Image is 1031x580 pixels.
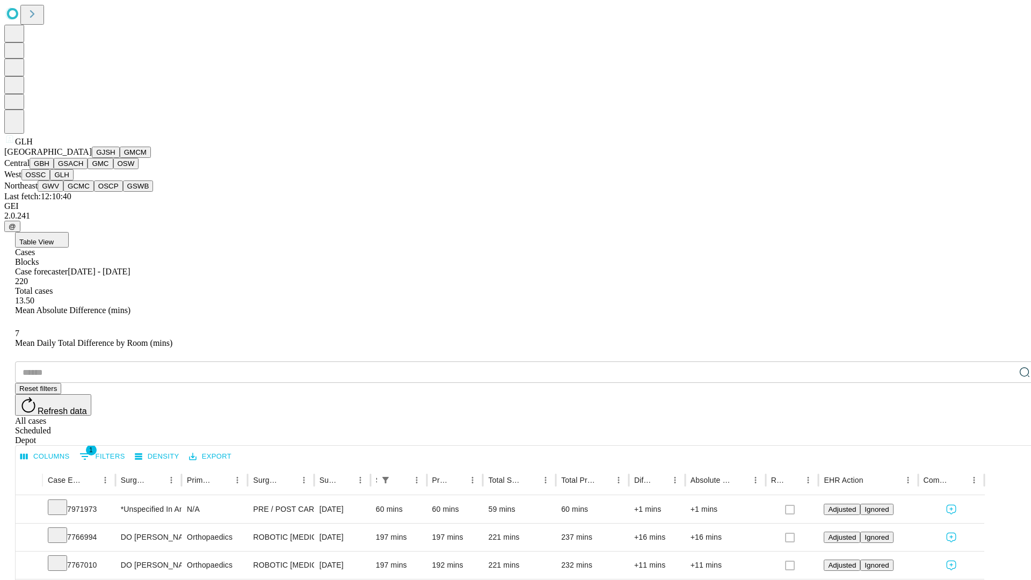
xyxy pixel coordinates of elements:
[4,181,38,190] span: Northeast
[121,552,176,579] div: DO [PERSON_NAME] [PERSON_NAME]
[38,180,63,192] button: GWV
[691,524,760,551] div: +16 mins
[164,473,179,488] button: Menu
[561,496,623,523] div: 60 mins
[967,473,982,488] button: Menu
[83,473,98,488] button: Sort
[828,505,856,513] span: Adjusted
[9,222,16,230] span: @
[828,561,856,569] span: Adjusted
[21,169,50,180] button: OSSC
[253,552,308,579] div: ROBOTIC [MEDICAL_DATA] TOTAL HIP
[611,473,626,488] button: Menu
[281,473,296,488] button: Sort
[123,180,154,192] button: GSWB
[187,524,242,551] div: Orthopaedics
[86,445,97,455] span: 1
[860,532,893,543] button: Ignored
[538,473,553,488] button: Menu
[253,476,280,484] div: Surgery Name
[353,473,368,488] button: Menu
[4,170,21,179] span: West
[376,524,422,551] div: 197 mins
[561,552,623,579] div: 232 mins
[296,473,311,488] button: Menu
[21,528,37,547] button: Expand
[68,267,130,276] span: [DATE] - [DATE]
[320,524,365,551] div: [DATE]
[450,473,465,488] button: Sort
[394,473,409,488] button: Sort
[187,496,242,523] div: N/A
[865,505,889,513] span: Ignored
[691,496,760,523] div: +1 mins
[21,501,37,519] button: Expand
[15,296,34,305] span: 13.50
[15,137,33,146] span: GLH
[15,394,91,416] button: Refresh data
[120,147,151,158] button: GMCM
[253,524,308,551] div: ROBOTIC [MEDICAL_DATA] TOTAL HIP
[15,338,172,347] span: Mean Daily Total Difference by Room (mins)
[132,448,182,465] button: Density
[432,524,478,551] div: 197 mins
[230,473,245,488] button: Menu
[691,476,732,484] div: Absolute Difference
[121,476,148,484] div: Surgeon Name
[860,560,893,571] button: Ignored
[121,524,176,551] div: DO [PERSON_NAME] [PERSON_NAME]
[187,476,214,484] div: Primary Service
[634,496,680,523] div: +1 mins
[378,473,393,488] div: 1 active filter
[901,473,916,488] button: Menu
[376,496,422,523] div: 60 mins
[338,473,353,488] button: Sort
[488,496,550,523] div: 59 mins
[94,180,123,192] button: OSCP
[48,476,82,484] div: Case Epic Id
[4,192,71,201] span: Last fetch: 12:10:40
[121,496,176,523] div: *Unspecified In And Out Surgery Glh
[378,473,393,488] button: Show filters
[801,473,816,488] button: Menu
[561,476,595,484] div: Total Predicted Duration
[18,448,72,465] button: Select columns
[667,473,683,488] button: Menu
[865,473,880,488] button: Sort
[376,476,377,484] div: Scheduled In Room Duration
[561,524,623,551] div: 237 mins
[98,473,113,488] button: Menu
[15,286,53,295] span: Total cases
[4,211,1027,221] div: 2.0.241
[4,147,92,156] span: [GEOGRAPHIC_DATA]
[30,158,54,169] button: GBH
[15,267,68,276] span: Case forecaster
[409,473,424,488] button: Menu
[50,169,73,180] button: GLH
[320,552,365,579] div: [DATE]
[432,496,478,523] div: 60 mins
[54,158,88,169] button: GSACH
[691,552,760,579] div: +11 mins
[865,533,889,541] span: Ignored
[38,407,87,416] span: Refresh data
[786,473,801,488] button: Sort
[48,496,110,523] div: 7971973
[733,473,748,488] button: Sort
[634,476,651,484] div: Difference
[48,524,110,551] div: 7766994
[432,476,449,484] div: Predicted In Room Duration
[15,232,69,248] button: Table View
[465,473,480,488] button: Menu
[88,158,113,169] button: GMC
[92,147,120,158] button: GJSH
[376,552,422,579] div: 197 mins
[15,383,61,394] button: Reset filters
[113,158,139,169] button: OSW
[187,552,242,579] div: Orthopaedics
[19,238,54,246] span: Table View
[488,552,550,579] div: 221 mins
[15,329,19,338] span: 7
[77,448,128,465] button: Show filters
[149,473,164,488] button: Sort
